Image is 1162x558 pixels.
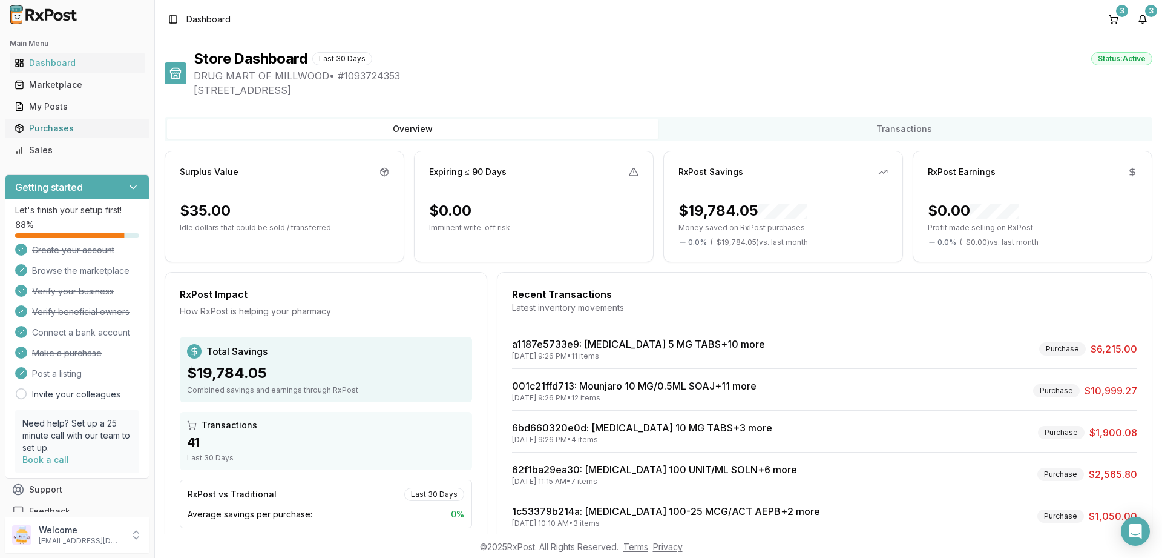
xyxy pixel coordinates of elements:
[653,542,683,552] a: Privacy
[194,49,307,68] h1: Store Dashboard
[5,141,149,160] button: Sales
[32,244,114,256] span: Create your account
[32,306,130,318] span: Verify beneficial owners
[429,166,507,178] div: Expiring ≤ 90 Days
[1116,5,1128,17] div: 3
[15,101,140,113] div: My Posts
[32,327,130,339] span: Connect a bank account
[711,237,808,247] span: ( - $19,784.05 ) vs. last month
[22,454,69,465] a: Book a call
[1145,5,1157,17] div: 3
[10,139,145,161] a: Sales
[5,119,149,138] button: Purchases
[512,380,757,392] a: 001c21ffd713: Mounjaro 10 MG/0.5ML SOAJ+11 more
[12,525,31,545] img: User avatar
[1089,425,1137,440] span: $1,900.08
[39,524,123,536] p: Welcome
[10,96,145,118] a: My Posts
[15,79,140,91] div: Marketplace
[928,201,1019,221] div: $0.00
[39,536,123,546] p: [EMAIL_ADDRESS][DOMAIN_NAME]
[1089,509,1137,523] span: $1,050.00
[429,223,638,233] p: Imminent write-off risk
[1085,384,1137,398] span: $10,999.27
[15,219,34,231] span: 88 %
[658,119,1150,139] button: Transactions
[404,488,464,501] div: Last 30 Days
[186,13,231,25] nav: breadcrumb
[29,505,70,517] span: Feedback
[512,351,765,361] div: [DATE] 9:26 PM • 11 items
[678,166,743,178] div: RxPost Savings
[187,453,465,463] div: Last 30 Days
[312,52,372,65] div: Last 30 Days
[10,52,145,74] a: Dashboard
[512,477,797,487] div: [DATE] 11:15 AM • 7 items
[194,68,1152,83] span: DRUG MART OF MILLWOOD • # 1093724353
[194,83,1152,98] span: [STREET_ADDRESS]
[512,422,772,434] a: 6bd660320e0d: [MEDICAL_DATA] 10 MG TABS+3 more
[186,13,231,25] span: Dashboard
[1121,517,1150,546] div: Open Intercom Messenger
[10,74,145,96] a: Marketplace
[5,500,149,522] button: Feedback
[928,166,996,178] div: RxPost Earnings
[10,118,145,139] a: Purchases
[5,75,149,95] button: Marketplace
[187,385,465,395] div: Combined savings and earnings through RxPost
[429,201,471,221] div: $0.00
[15,204,139,216] p: Let's finish your setup first!
[32,347,102,359] span: Make a purchase
[1039,342,1086,356] div: Purchase
[32,285,114,297] span: Verify your business
[15,144,140,156] div: Sales
[32,388,120,400] a: Invite your colleagues
[32,368,82,380] span: Post a listing
[187,364,465,383] div: $19,784.05
[167,119,658,139] button: Overview
[15,122,140,135] div: Purchases
[512,393,757,403] div: [DATE] 9:26 PM • 12 items
[512,435,772,445] div: [DATE] 9:26 PM • 4 items
[512,287,1137,302] div: Recent Transactions
[188,508,312,520] span: Average savings per purchase:
[678,201,807,221] div: $19,784.05
[180,166,238,178] div: Surplus Value
[180,223,389,233] p: Idle dollars that could be sold / transferred
[512,338,765,350] a: a1187e5733e9: [MEDICAL_DATA] 5 MG TABS+10 more
[5,53,149,73] button: Dashboard
[623,542,648,552] a: Terms
[937,237,956,247] span: 0.0 %
[1091,52,1152,65] div: Status: Active
[1037,510,1084,523] div: Purchase
[22,417,132,454] p: Need help? Set up a 25 minute call with our team to set up.
[180,287,472,302] div: RxPost Impact
[1038,426,1085,439] div: Purchase
[5,5,82,24] img: RxPost Logo
[1037,468,1084,481] div: Purchase
[928,223,1137,233] p: Profit made selling on RxPost
[187,434,465,451] div: 41
[15,57,140,69] div: Dashboard
[512,302,1137,314] div: Latest inventory movements
[32,265,130,277] span: Browse the marketplace
[1091,342,1137,356] span: $6,215.00
[512,463,797,476] a: 62f1ba29ea30: [MEDICAL_DATA] 100 UNIT/ML SOLN+6 more
[1104,10,1123,29] button: 3
[960,237,1039,247] span: ( - $0.00 ) vs. last month
[180,201,231,221] div: $35.00
[678,223,888,233] p: Money saved on RxPost purchases
[1089,467,1137,482] span: $2,565.80
[688,237,707,247] span: 0.0 %
[512,519,820,528] div: [DATE] 10:10 AM • 3 items
[451,508,464,520] span: 0 %
[5,479,149,500] button: Support
[512,505,820,517] a: 1c53379b214a: [MEDICAL_DATA] 100-25 MCG/ACT AEPB+2 more
[206,344,268,359] span: Total Savings
[15,180,83,194] h3: Getting started
[202,419,257,431] span: Transactions
[5,97,149,116] button: My Posts
[1033,384,1080,397] div: Purchase
[180,305,472,317] div: How RxPost is helping your pharmacy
